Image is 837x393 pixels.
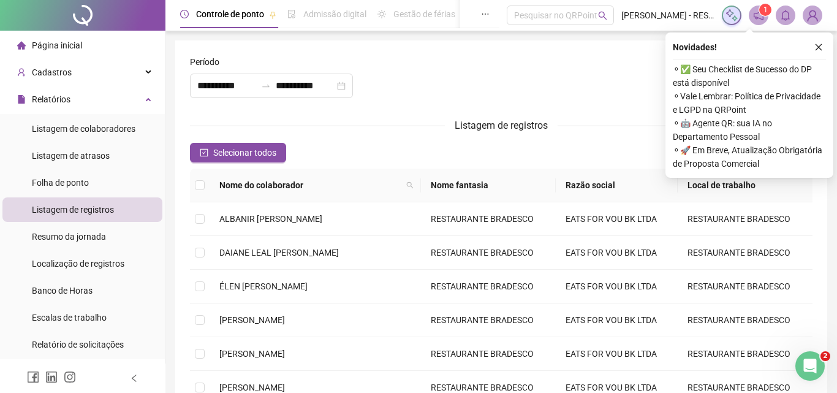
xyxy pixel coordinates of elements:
td: RESTAURANTE BRADESCO [421,303,556,337]
span: ÉLEN [PERSON_NAME] [219,281,308,291]
span: left [130,374,138,383]
td: RESTAURANTE BRADESCO [421,202,556,236]
span: search [404,176,416,194]
td: RESTAURANTE BRADESCO [421,236,556,270]
span: swap-right [261,81,271,91]
span: user-add [17,68,26,77]
span: ⚬ 🚀 Em Breve, Atualização Obrigatória de Proposta Comercial [673,143,826,170]
td: RESTAURANTE BRADESCO [421,337,556,371]
span: Selecionar todos [213,146,276,159]
span: clock-circle [180,10,189,18]
span: Folha de ponto [32,178,89,188]
span: ALBANIR [PERSON_NAME] [219,214,322,224]
span: 1 [763,6,768,14]
td: RESTAURANTE BRADESCO [678,337,812,371]
td: EATS FOR VOU BK LTDA [556,270,678,303]
th: Local de trabalho [678,169,812,202]
span: Nome do colaborador [219,178,401,192]
td: EATS FOR VOU BK LTDA [556,303,678,337]
span: ⚬ 🤖 Agente QR: sua IA no Departamento Pessoal [673,116,826,143]
span: ⚬ ✅ Seu Checklist de Sucesso do DP está disponível [673,63,826,90]
span: Localização de registros [32,259,124,269]
td: RESTAURANTE BRADESCO [421,270,556,303]
span: search [598,11,607,20]
th: Nome fantasia [421,169,556,202]
span: Admissão digital [303,9,366,19]
td: RESTAURANTE BRADESCO [678,236,812,270]
span: Escalas de trabalho [32,313,107,322]
span: file-done [287,10,296,18]
sup: 1 [759,4,771,16]
span: [PERSON_NAME] [219,383,285,392]
span: instagram [64,371,76,383]
span: Novidades ! [673,40,717,54]
span: Listagem de registros [455,120,548,131]
td: RESTAURANTE BRADESCO [678,270,812,303]
span: Relatórios [32,94,70,104]
button: Selecionar todos [190,143,286,162]
span: Página inicial [32,40,82,50]
span: Listagem de registros [32,205,114,215]
span: check-square [200,148,208,157]
td: EATS FOR VOU BK LTDA [556,236,678,270]
span: Listagem de atrasos [32,151,110,161]
td: RESTAURANTE BRADESCO [678,202,812,236]
span: Controle de ponto [196,9,264,19]
img: 77059 [803,6,822,25]
img: sparkle-icon.fc2bf0ac1784a2077858766a79e2daf3.svg [725,9,738,22]
td: EATS FOR VOU BK LTDA [556,337,678,371]
span: to [261,81,271,91]
span: Relatório de solicitações [32,340,124,349]
td: RESTAURANTE BRADESCO [678,303,812,337]
span: ellipsis [481,10,490,18]
span: facebook [27,371,39,383]
span: Banco de Horas [32,286,93,296]
span: Cadastros [32,67,72,77]
span: [PERSON_NAME] - RESTAURANTE EATS FOR YOU [621,9,714,22]
span: [PERSON_NAME] [219,349,285,359]
span: notification [753,10,764,21]
td: EATS FOR VOU BK LTDA [556,202,678,236]
span: close [814,43,823,52]
span: linkedin [45,371,58,383]
th: Razão social [556,169,678,202]
span: Listagem de colaboradores [32,124,135,134]
iframe: Intercom live chat [795,351,825,381]
span: Período [190,55,219,69]
span: Gestão de férias [393,9,455,19]
span: ⚬ Vale Lembrar: Política de Privacidade e LGPD na QRPoint [673,90,826,116]
span: Resumo da jornada [32,232,106,242]
span: home [17,41,26,50]
span: DAIANE LEAL [PERSON_NAME] [219,248,339,258]
span: 2 [820,351,830,361]
span: [PERSON_NAME] [219,315,285,325]
span: sun [377,10,386,18]
span: pushpin [269,11,276,18]
span: file [17,95,26,104]
span: search [406,181,414,189]
span: bell [780,10,791,21]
